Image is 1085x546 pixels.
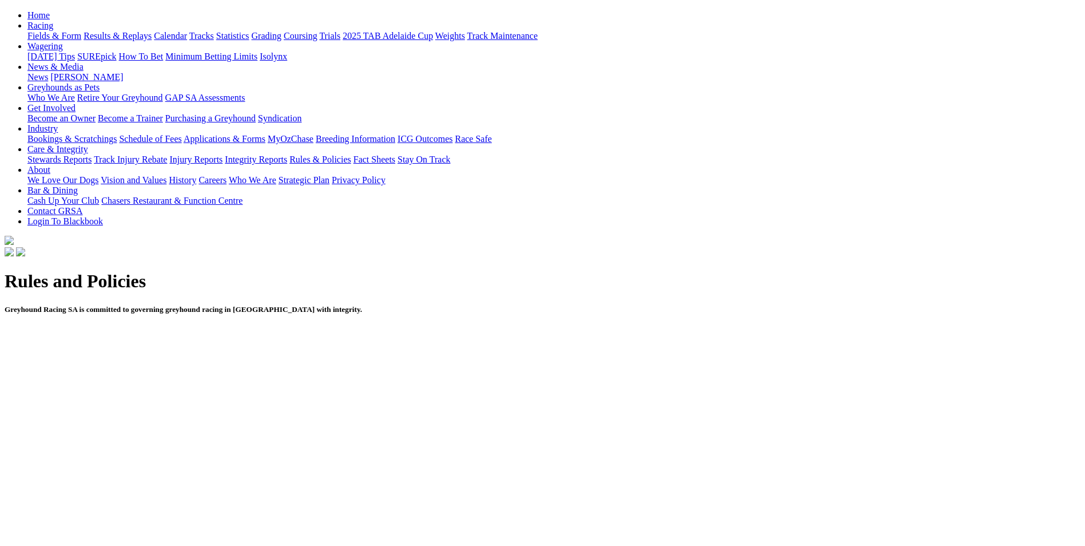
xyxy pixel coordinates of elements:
[101,175,166,185] a: Vision and Values
[27,144,88,154] a: Care & Integrity
[27,31,1080,41] div: Racing
[165,52,257,61] a: Minimum Betting Limits
[169,175,196,185] a: History
[343,31,433,41] a: 2025 TAB Adelaide Cup
[27,155,92,164] a: Stewards Reports
[27,175,98,185] a: We Love Our Dogs
[77,93,163,102] a: Retire Your Greyhound
[27,103,75,113] a: Get Involved
[5,247,14,256] img: facebook.svg
[16,247,25,256] img: twitter.svg
[435,31,465,41] a: Weights
[319,31,340,41] a: Trials
[5,305,1080,314] h5: Greyhound Racing SA is committed to governing greyhound racing in [GEOGRAPHIC_DATA] with integrity.
[154,31,187,41] a: Calendar
[119,134,181,144] a: Schedule of Fees
[216,31,249,41] a: Statistics
[50,72,123,82] a: [PERSON_NAME]
[77,52,116,61] a: SUREpick
[27,113,96,123] a: Become an Owner
[27,93,1080,103] div: Greyhounds as Pets
[94,155,167,164] a: Track Injury Rebate
[467,31,538,41] a: Track Maintenance
[165,113,256,123] a: Purchasing a Greyhound
[27,206,82,216] a: Contact GRSA
[258,113,301,123] a: Syndication
[27,216,103,226] a: Login To Blackbook
[289,155,351,164] a: Rules & Policies
[27,10,50,20] a: Home
[27,196,1080,206] div: Bar & Dining
[27,134,117,144] a: Bookings & Scratchings
[27,31,81,41] a: Fields & Form
[27,72,1080,82] div: News & Media
[332,175,385,185] a: Privacy Policy
[284,31,317,41] a: Coursing
[398,155,450,164] a: Stay On Track
[5,271,1080,292] h1: Rules and Policies
[279,175,329,185] a: Strategic Plan
[27,21,53,30] a: Racing
[229,175,276,185] a: Who We Are
[27,52,1080,62] div: Wagering
[98,113,163,123] a: Become a Trainer
[27,113,1080,124] div: Get Involved
[27,134,1080,144] div: Industry
[27,185,78,195] a: Bar & Dining
[455,134,491,144] a: Race Safe
[189,31,214,41] a: Tracks
[316,134,395,144] a: Breeding Information
[398,134,452,144] a: ICG Outcomes
[27,41,63,51] a: Wagering
[184,134,265,144] a: Applications & Forms
[27,82,100,92] a: Greyhounds as Pets
[268,134,313,144] a: MyOzChase
[101,196,243,205] a: Chasers Restaurant & Function Centre
[27,196,99,205] a: Cash Up Your Club
[119,52,164,61] a: How To Bet
[27,124,58,133] a: Industry
[27,165,50,175] a: About
[353,155,395,164] a: Fact Sheets
[5,236,14,245] img: logo-grsa-white.png
[165,93,245,102] a: GAP SA Assessments
[260,52,287,61] a: Isolynx
[27,72,48,82] a: News
[84,31,152,41] a: Results & Replays
[27,52,75,61] a: [DATE] Tips
[198,175,226,185] a: Careers
[27,175,1080,185] div: About
[252,31,281,41] a: Grading
[27,62,84,72] a: News & Media
[225,155,287,164] a: Integrity Reports
[27,155,1080,165] div: Care & Integrity
[169,155,222,164] a: Injury Reports
[27,93,75,102] a: Who We Are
